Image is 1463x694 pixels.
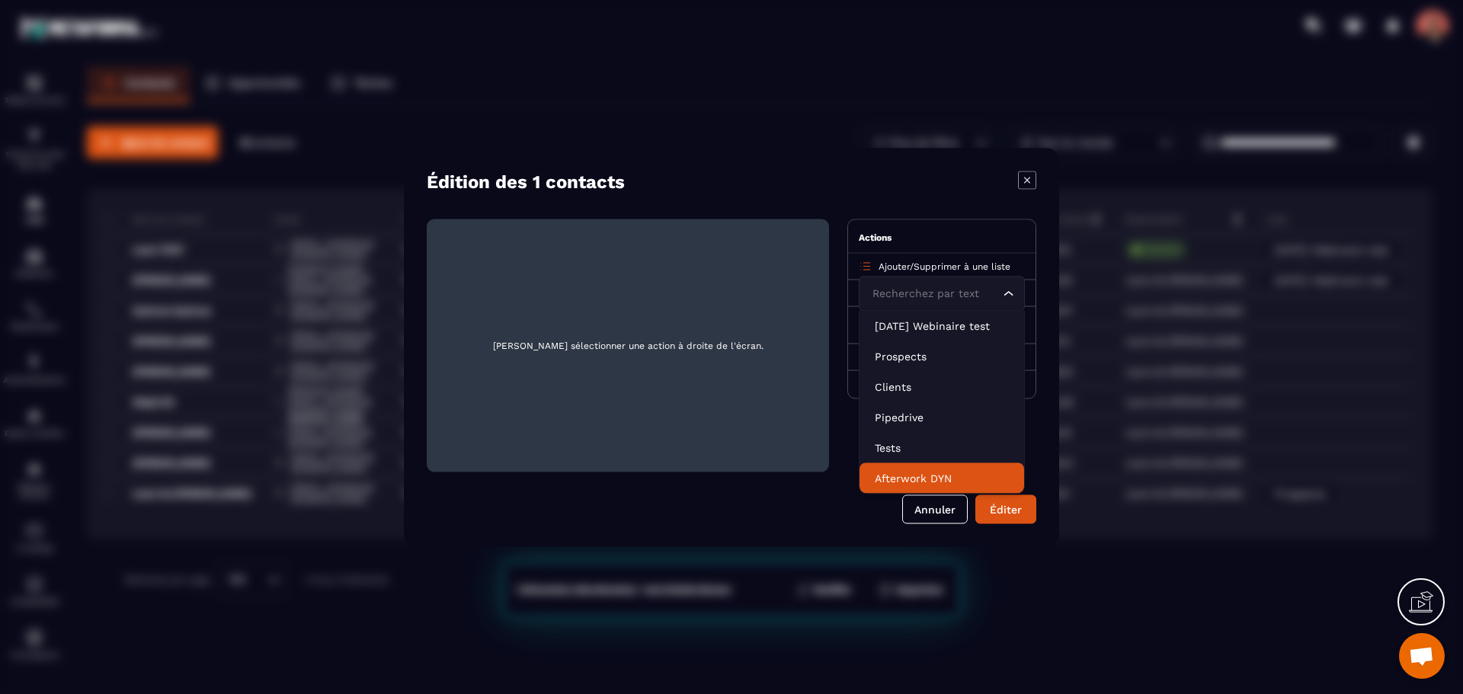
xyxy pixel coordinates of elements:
p: / [879,260,1010,272]
div: Ouvrir le chat [1399,633,1445,679]
button: Éditer [975,494,1036,523]
p: Pipedrive [875,409,1009,424]
p: 2025-09-15 Webinaire test [875,318,1009,333]
h4: Édition des 1 contacts [427,171,625,192]
div: Search for option [859,276,1025,311]
p: Tests [875,440,1009,455]
span: [PERSON_NAME] sélectionner une action à droite de l'écran. [439,231,817,459]
button: Annuler [902,494,968,523]
span: Actions [859,232,892,242]
p: Prospects [875,348,1009,363]
input: Search for option [869,285,1000,302]
span: Ajouter [879,261,910,271]
p: Afterwork DYN [875,470,1009,485]
span: Supprimer à une liste [914,261,1010,271]
p: Clients [875,379,1009,394]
